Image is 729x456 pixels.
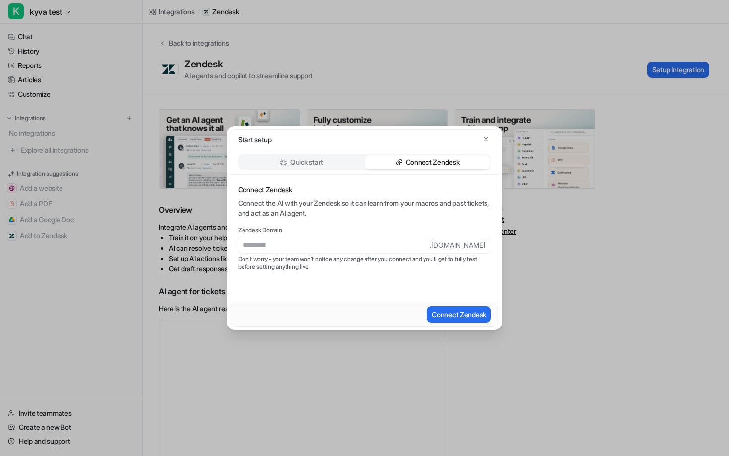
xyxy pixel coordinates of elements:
p: Connect the AI with your Zendesk so it can learn from your macros and past tickets, and act as an... [238,198,491,218]
p: Don’t worry - your team won’t notice any change after you connect and you’ll get to fully test be... [238,255,491,271]
p: Connect Zendesk [238,185,491,195]
p: Connect Zendesk [406,157,460,167]
button: Connect Zendesk [427,306,491,323]
label: Zendesk Domain [238,226,491,234]
p: Quick start [290,157,323,167]
p: Start setup [238,134,272,145]
span: .[DOMAIN_NAME] [430,236,491,253]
